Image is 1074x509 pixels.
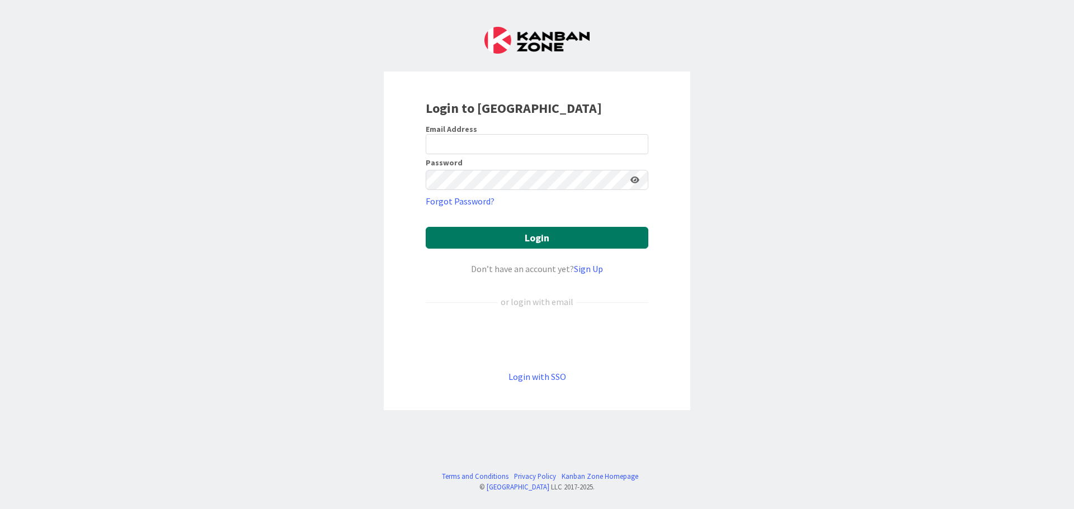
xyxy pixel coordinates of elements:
[436,482,638,492] div: © LLC 2017- 2025 .
[426,194,494,208] a: Forgot Password?
[508,371,566,382] a: Login with SSO
[426,99,602,117] b: Login to [GEOGRAPHIC_DATA]
[426,124,477,134] label: Email Address
[562,471,638,482] a: Kanban Zone Homepage
[498,295,576,308] div: or login with email
[420,327,654,351] iframe: Sign in with Google Button
[484,27,590,54] img: Kanban Zone
[514,471,556,482] a: Privacy Policy
[426,159,463,167] label: Password
[487,482,549,491] a: [GEOGRAPHIC_DATA]
[426,227,648,249] button: Login
[442,471,508,482] a: Terms and Conditions
[426,262,648,275] div: Don’t have an account yet?
[574,263,603,274] a: Sign Up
